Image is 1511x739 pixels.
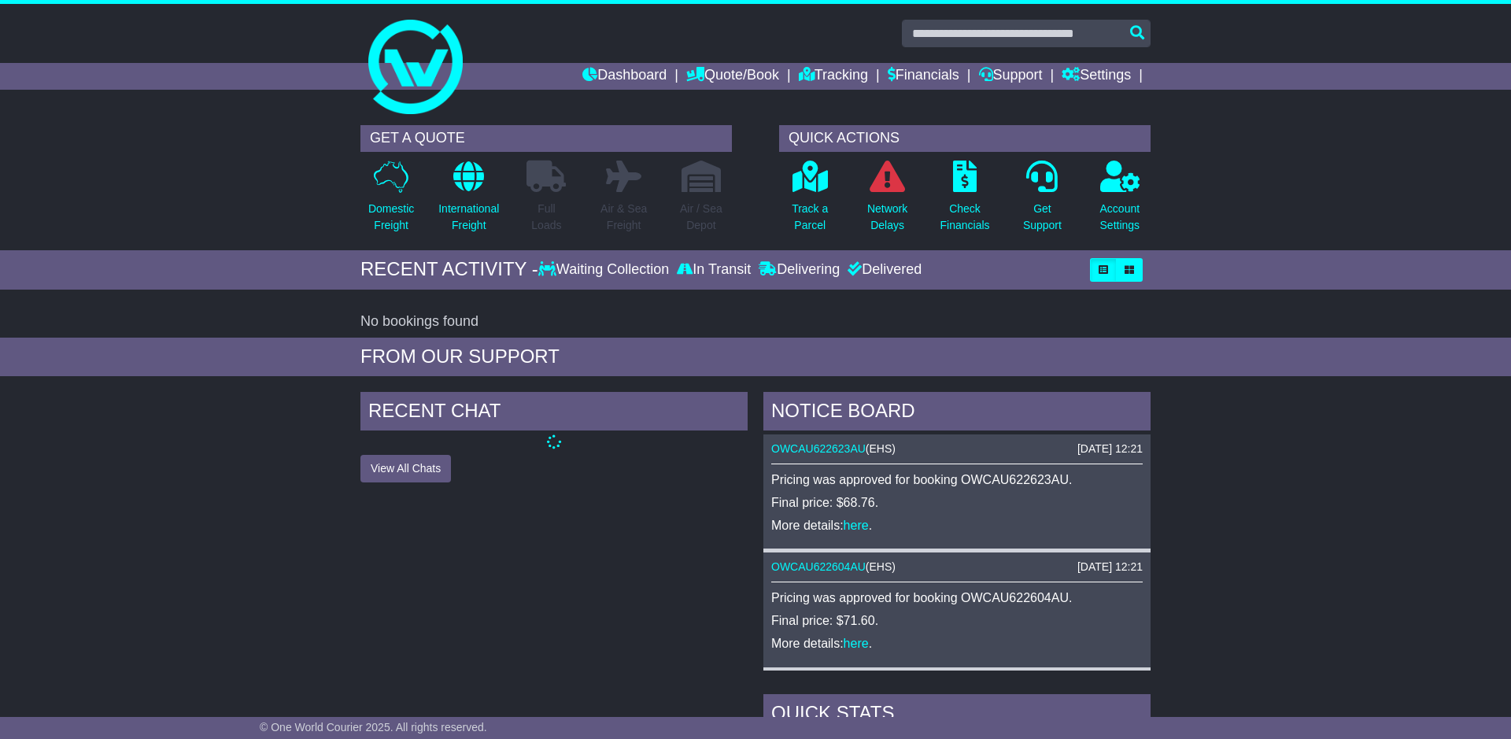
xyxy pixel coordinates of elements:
div: ( ) [771,442,1143,456]
p: Pricing was approved for booking OWCAU622604AU. [771,590,1143,605]
span: EHS [870,560,892,573]
a: here [844,637,869,650]
p: Final price: $68.76. [771,495,1143,510]
p: Air & Sea Freight [600,201,647,234]
p: More details: . [771,636,1143,651]
div: QUICK ACTIONS [779,125,1151,152]
span: © One World Courier 2025. All rights reserved. [260,721,487,733]
a: AccountSettings [1099,160,1141,242]
div: Quick Stats [763,694,1151,737]
p: Final price: $71.60. [771,613,1143,628]
div: FROM OUR SUPPORT [360,345,1151,368]
p: Check Financials [940,201,990,234]
p: Account Settings [1100,201,1140,234]
p: Domestic Freight [368,201,414,234]
p: International Freight [438,201,499,234]
a: Track aParcel [791,160,829,242]
a: OWCAU622604AU [771,560,866,573]
p: Pricing was approved for booking OWCAU622623AU. [771,472,1143,487]
a: here [844,519,869,532]
a: Settings [1062,63,1131,90]
p: Full Loads [526,201,566,234]
div: ( ) [771,560,1143,574]
a: Dashboard [582,63,667,90]
p: Air / Sea Depot [680,201,722,234]
div: RECENT ACTIVITY - [360,258,538,281]
div: [DATE] 12:21 [1077,442,1143,456]
a: Support [979,63,1043,90]
div: RECENT CHAT [360,392,748,434]
a: Financials [888,63,959,90]
div: In Transit [673,261,755,279]
div: Delivering [755,261,844,279]
button: View All Chats [360,455,451,482]
span: EHS [870,442,892,455]
div: [DATE] 12:21 [1077,560,1143,574]
div: No bookings found [360,313,1151,331]
a: GetSupport [1022,160,1062,242]
a: Tracking [799,63,868,90]
p: More details: . [771,518,1143,533]
a: DomesticFreight [368,160,415,242]
a: OWCAU622623AU [771,442,866,455]
p: Network Delays [867,201,907,234]
div: NOTICE BOARD [763,392,1151,434]
a: Quote/Book [686,63,779,90]
a: NetworkDelays [866,160,908,242]
p: Get Support [1023,201,1062,234]
a: CheckFinancials [940,160,991,242]
div: Waiting Collection [538,261,673,279]
a: InternationalFreight [438,160,500,242]
div: Delivered [844,261,922,279]
p: Track a Parcel [792,201,828,234]
div: GET A QUOTE [360,125,732,152]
